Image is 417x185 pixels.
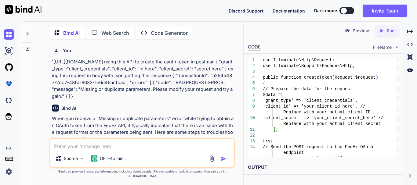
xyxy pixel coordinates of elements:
[248,86,255,92] div: 6
[314,8,337,14] span: Dark mode
[4,46,14,56] img: ai-studio
[209,155,216,162] img: attachment
[4,79,14,89] img: premium
[101,29,129,37] p: Web Search
[49,169,235,178] p: Bind can provide inaccurate information, including about people. Always double-check its answers....
[80,156,85,161] img: Pick Models
[345,28,350,34] img: preview
[52,59,234,100] p: '[URL][DOMAIN_NAME] using this API to create the oauth token in postman { "grant_type":"client_cr...
[63,48,71,54] h6: You
[248,127,255,133] div: 11
[263,63,355,68] span: use Illuminate\Support\Facades\Http;
[52,115,234,143] p: When you receive a "Missing or duplicate parameters" error while trying to obtain an OAuth token ...
[248,98,255,104] div: 8
[248,156,255,162] div: 15
[273,8,305,14] button: Documentation
[63,29,80,37] p: Bind AI
[100,155,126,162] p: GPT-4o min..
[263,144,371,149] span: // Send the POST request to the FedEx OAut
[248,115,255,121] div: 10
[263,87,353,91] span: // Prepare the data for the request
[244,160,403,175] h2: OUTPUT
[394,44,399,50] img: chevron down
[220,156,227,162] img: icon
[248,92,255,98] div: 7
[263,116,371,120] span: 'client_secret' => 'your_client_secret_her
[263,98,358,103] span: 'grant_type' => 'client_credentials',
[4,166,14,177] img: settings
[248,69,255,75] div: 3
[263,58,335,62] span: use Illuminate\Http\Request;
[229,8,263,14] button: Discord Support
[340,156,342,161] span: [
[248,63,255,69] div: 2
[335,75,375,80] span: Request $request
[276,127,278,132] span: ;
[263,81,265,86] span: {
[248,80,255,86] div: 5
[273,8,305,13] span: Documentation
[263,156,337,161] span: $response = Http::withHeaders
[376,75,378,80] span: )
[373,44,392,50] span: FileName
[61,105,76,111] h6: Bind AI
[332,75,335,80] span: (
[283,150,304,155] span: endpoint
[229,8,263,13] span: Discord Support
[248,133,255,138] div: 12
[363,5,407,17] button: Invite Team
[281,92,283,97] span: [
[387,28,394,34] p: Run
[273,127,276,132] span: ]
[4,95,14,105] img: darkCloudIdeIcon
[283,121,381,126] span: Replace with your actual client secret
[248,138,255,144] div: 13
[91,155,97,162] img: GPT-4o mini
[248,44,261,51] div: CODE
[248,104,255,109] div: 9
[263,92,281,97] span: $data =
[248,144,255,150] div: 14
[263,75,332,80] span: public function createToken
[4,62,14,73] img: githubLight
[248,75,255,80] div: 4
[5,5,42,14] img: Bind AI
[283,110,371,115] span: Replace with your actual client ID
[337,156,340,161] span: (
[4,29,14,40] img: chat
[248,57,255,63] div: 1
[151,29,188,37] p: Code Generator
[263,104,365,109] span: 'client_id' => 'your_client_id_here', //
[371,116,383,120] span: e' //
[353,28,369,34] p: Preview
[64,155,78,162] p: Source
[270,139,273,144] span: {
[263,139,270,144] span: try
[371,144,373,149] span: h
